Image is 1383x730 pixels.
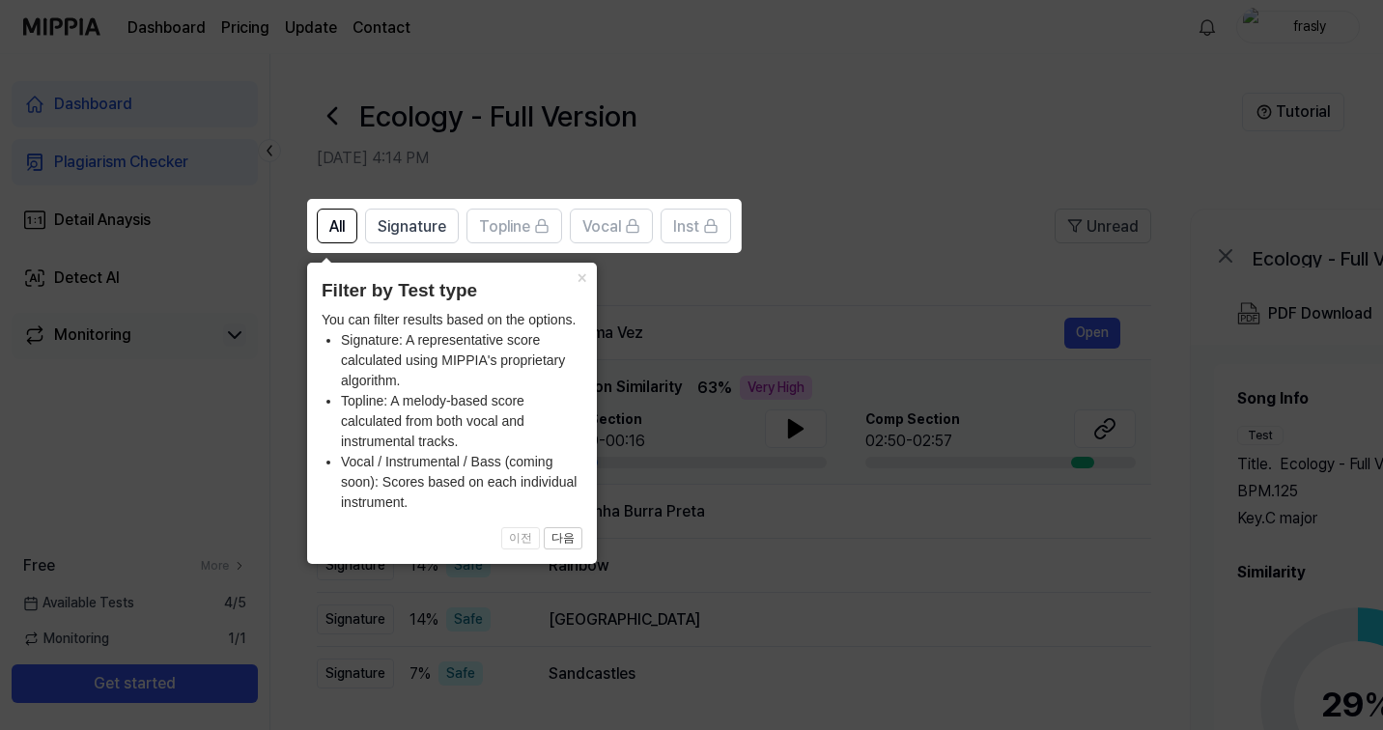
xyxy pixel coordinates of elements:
[566,263,597,290] button: Close
[570,209,653,243] button: Vocal
[582,215,621,239] span: Vocal
[341,452,582,513] li: Vocal / Instrumental / Bass (coming soon): Scores based on each individual instrument.
[317,209,357,243] button: All
[673,215,699,239] span: Inst
[341,330,582,391] li: Signature: A representative score calculated using MIPPIA's proprietary algorithm.
[544,527,582,550] button: 다음
[661,209,731,243] button: Inst
[479,215,530,239] span: Topline
[378,215,446,239] span: Signature
[322,310,582,513] div: You can filter results based on the options.
[341,391,582,452] li: Topline: A melody-based score calculated from both vocal and instrumental tracks.
[365,209,459,243] button: Signature
[322,277,582,305] header: Filter by Test type
[466,209,562,243] button: Topline
[329,215,345,239] span: All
